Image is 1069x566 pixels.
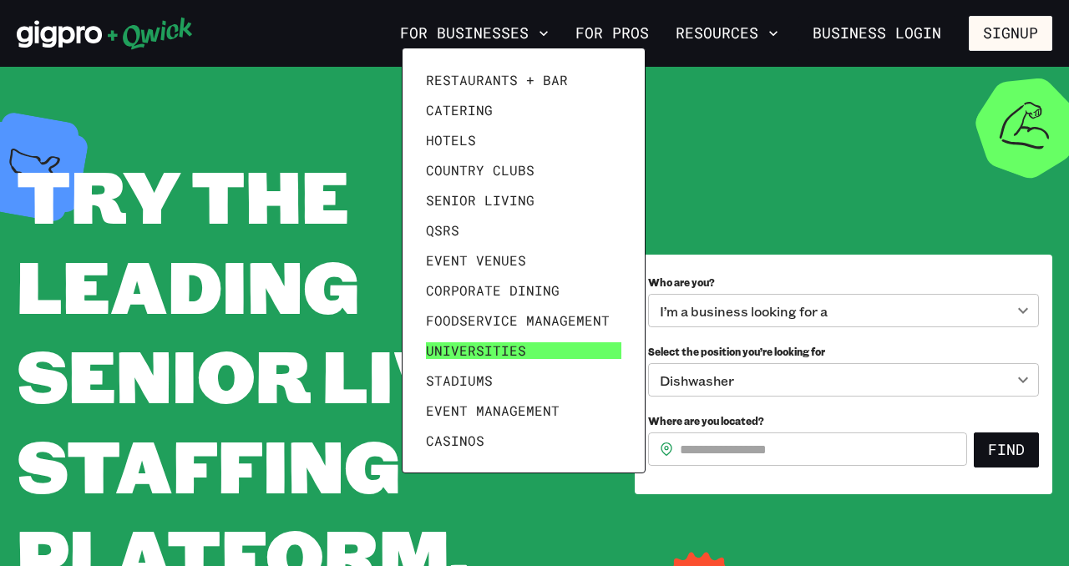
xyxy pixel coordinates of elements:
[426,222,459,239] span: QSRs
[426,192,534,209] span: Senior Living
[426,132,476,149] span: Hotels
[426,162,534,179] span: Country Clubs
[426,282,560,299] span: Corporate Dining
[426,372,493,389] span: Stadiums
[426,342,526,359] span: Universities
[426,432,484,449] span: Casinos
[426,402,560,419] span: Event Management
[426,102,493,119] span: Catering
[426,312,610,329] span: Foodservice Management
[426,252,526,269] span: Event Venues
[426,72,568,88] span: Restaurants + Bar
